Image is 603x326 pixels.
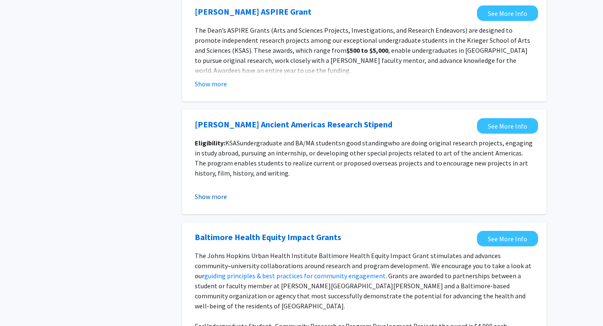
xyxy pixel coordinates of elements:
[204,272,386,280] a: guiding principles & best practices for community engagement
[195,25,534,75] p: The Dean’s ASPIRE Grants (Arts and Sciences Projects, Investigations, and Research Endeavors) are...
[195,139,225,147] strong: Eligibility:
[240,139,341,147] span: undergraduate and BA/MA students
[195,138,534,178] p: KSAS n good standing
[195,231,341,243] a: Opens in a new tab
[477,5,538,21] a: Opens in a new tab
[195,191,227,202] button: Show more
[477,118,538,134] a: Opens in a new tab
[346,46,388,54] strong: $500 to $5,000
[195,251,531,280] span: The Johns Hopkins Urban Health Institute Baltimore Health Equity Impact Grant stimulates and adva...
[6,288,36,320] iframe: Chat
[477,231,538,246] a: Opens in a new tab
[195,5,312,18] a: Opens in a new tab
[195,118,392,131] a: Opens in a new tab
[195,79,227,89] button: Show more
